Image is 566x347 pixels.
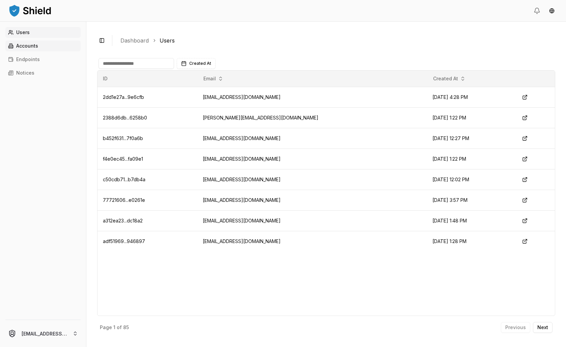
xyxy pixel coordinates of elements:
[432,156,466,162] span: [DATE] 1:22 PM
[5,54,81,65] a: Endpoints
[197,231,427,251] td: [EMAIL_ADDRESS][DOMAIN_NAME]
[97,71,197,87] th: ID
[103,197,145,203] span: 77721606...e0261e
[103,94,144,100] span: 2dd1e27a...9e6cfb
[103,156,143,162] span: f4e0ec45...fa09e1
[201,73,226,84] button: Email
[5,41,81,51] a: Accounts
[103,218,143,223] span: a312ea23...dc18a2
[432,115,466,121] span: [DATE] 1:22 PM
[117,325,122,330] p: of
[432,94,468,100] span: [DATE] 4:28 PM
[8,4,52,17] img: ShieldPay Logo
[177,58,216,69] button: Created At
[432,238,466,244] span: [DATE] 1:28 PM
[120,36,550,45] nav: breadcrumb
[113,325,115,330] p: 1
[189,61,211,66] span: Created At
[16,71,34,75] p: Notices
[160,36,175,45] a: Users
[5,27,81,38] a: Users
[197,128,427,149] td: [EMAIL_ADDRESS][DOMAIN_NAME]
[197,190,427,210] td: [EMAIL_ADDRESS][DOMAIN_NAME]
[432,218,467,223] span: [DATE] 1:48 PM
[120,36,149,45] a: Dashboard
[3,323,83,344] button: [EMAIL_ADDRESS][PERSON_NAME][DOMAIN_NAME]
[100,325,112,330] p: Page
[533,322,553,333] button: Next
[197,107,427,128] td: [PERSON_NAME][EMAIL_ADDRESS][DOMAIN_NAME]
[5,68,81,78] a: Notices
[432,135,469,141] span: [DATE] 12:27 PM
[103,135,143,141] span: b452f631...7f0a6b
[103,177,145,182] span: c50cdb71...b7db4a
[22,330,67,337] p: [EMAIL_ADDRESS][PERSON_NAME][DOMAIN_NAME]
[197,87,427,107] td: [EMAIL_ADDRESS][DOMAIN_NAME]
[432,197,468,203] span: [DATE] 3:57 PM
[16,57,40,62] p: Endpoints
[537,325,548,330] p: Next
[16,30,30,35] p: Users
[197,149,427,169] td: [EMAIL_ADDRESS][DOMAIN_NAME]
[16,44,38,48] p: Accounts
[432,177,469,182] span: [DATE] 12:02 PM
[123,325,129,330] p: 85
[197,169,427,190] td: [EMAIL_ADDRESS][DOMAIN_NAME]
[197,210,427,231] td: [EMAIL_ADDRESS][DOMAIN_NAME]
[430,73,468,84] button: Created At
[103,115,147,121] span: 2388d6db...6258b0
[103,238,145,244] span: adf51969...946897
